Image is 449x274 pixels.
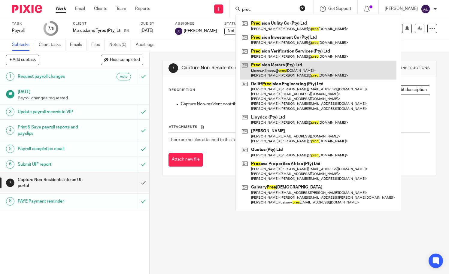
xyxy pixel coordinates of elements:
[39,39,65,51] a: Client tasks
[73,21,133,26] label: Client
[224,21,284,26] label: Status
[101,55,143,65] button: Hide completed
[12,28,36,34] div: Payroll
[136,39,159,51] a: Audit logs
[168,153,203,167] button: Attach new file
[421,4,430,14] img: svg%3E
[50,27,54,30] small: /8
[12,5,42,13] img: Pixie
[48,25,54,32] div: 7
[18,197,93,206] h1: PAYE Payment reminder
[135,6,150,12] a: Reports
[175,28,182,35] img: svg%3E
[141,21,168,26] label: Due by
[117,73,131,80] div: Auto
[401,66,430,71] div: Instructions
[94,6,107,12] a: Clients
[109,39,131,51] a: Notes (0)
[385,6,418,12] p: [PERSON_NAME]
[299,5,305,11] button: Clear
[18,175,93,191] h1: Capture Non-Residents info on UIF portal
[328,7,351,11] span: Get Support
[18,144,93,153] h1: Payroll completion email
[91,39,105,51] a: Files
[18,123,93,138] h1: Print & Save payroll reports and payslips
[18,72,93,81] h1: Request payroll changes
[73,28,121,34] p: Marcadams Tyres (Pty) Ltd
[18,95,144,101] p: Payroll changes requested
[169,138,241,142] span: There are no files attached to this task.
[6,197,14,206] div: 8
[141,29,153,33] span: [DATE]
[228,29,249,33] span: Not started
[75,6,85,12] a: Email
[70,39,87,51] a: Emails
[18,107,93,116] h1: Update payroll records in VIP
[181,65,312,71] h1: Capture Non-Residents info on UIF portal
[184,28,217,34] span: [PERSON_NAME]
[241,7,296,13] input: Search
[6,160,14,169] div: 6
[6,108,14,116] div: 3
[56,6,66,12] a: Work
[6,55,39,65] button: + Add subtask
[6,179,14,187] div: 7
[116,6,126,12] a: Team
[168,88,195,92] p: Description
[6,145,14,153] div: 5
[18,160,93,169] h1: Submit UIF report
[6,126,14,135] div: 4
[12,21,36,26] label: Task
[12,39,34,51] a: Subtasks
[110,58,140,62] span: Hide completed
[18,87,144,95] h1: [DATE]
[388,85,430,95] button: Edit description
[181,101,430,107] p: Capture Non-resident contributions on U-filing
[175,21,217,26] label: Assignee
[169,125,198,128] span: Attachments
[168,63,178,73] div: 7
[6,72,14,81] div: 1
